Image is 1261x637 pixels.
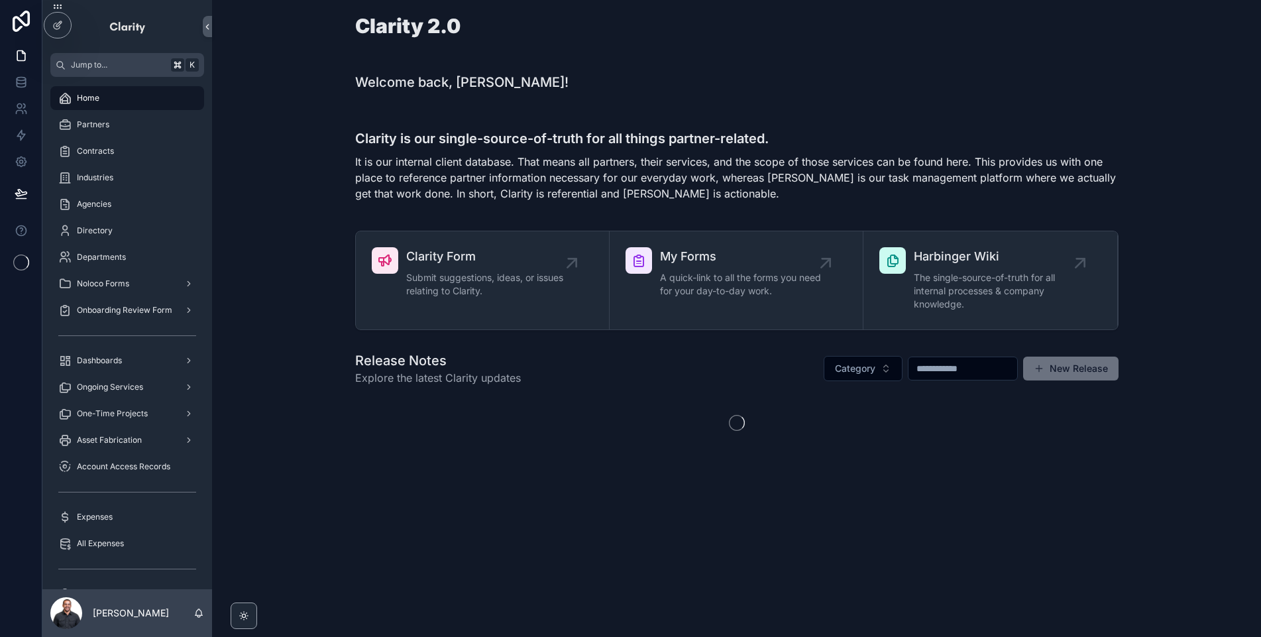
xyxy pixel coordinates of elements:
[42,77,212,589] div: scrollable content
[863,231,1117,329] a: Harbinger WikiThe single-source-of-truth for all internal processes & company knowledge.
[77,146,114,156] span: Contracts
[610,231,863,329] a: My FormsA quick-link to all the forms you need for your day-to-day work.
[50,245,204,269] a: Departments
[77,93,99,103] span: Home
[355,154,1119,202] p: It is our internal client database. That means all partners, their services, and the scope of tho...
[50,532,204,555] a: All Expenses
[406,247,572,266] span: Clarity Form
[50,298,204,322] a: Onboarding Review Form
[187,60,197,70] span: K
[50,139,204,163] a: Contracts
[109,16,146,37] img: App logo
[406,271,572,298] span: Submit suggestions, ideas, or issues relating to Clarity.
[77,538,124,549] span: All Expenses
[77,119,109,130] span: Partners
[355,351,521,370] h1: Release Notes
[77,305,172,316] span: Onboarding Review Form
[50,402,204,426] a: One-Time Projects
[77,225,113,236] span: Directory
[50,86,204,110] a: Home
[50,113,204,137] a: Partners
[71,60,166,70] span: Jump to...
[77,252,126,262] span: Departments
[77,382,143,392] span: Ongoing Services
[1023,357,1119,380] button: New Release
[835,362,875,375] span: Category
[660,247,826,266] span: My Forms
[93,607,169,620] p: [PERSON_NAME]
[77,355,122,366] span: Dashboards
[50,166,204,190] a: Industries
[77,408,148,419] span: One-Time Projects
[914,247,1079,266] span: Harbinger Wiki
[50,505,204,529] a: Expenses
[660,271,826,298] span: A quick-link to all the forms you need for your day-to-day work.
[77,461,170,472] span: Account Access Records
[50,349,204,373] a: Dashboards
[77,512,113,522] span: Expenses
[77,435,142,445] span: Asset Fabrication
[824,356,903,381] button: Select Button
[77,589,115,599] span: My Forms
[50,53,204,77] button: Jump to...K
[355,129,1119,148] h3: Clarity is our single-source-of-truth for all things partner-related.
[50,192,204,216] a: Agencies
[50,375,204,399] a: Ongoing Services
[355,370,521,386] span: Explore the latest Clarity updates
[77,199,111,209] span: Agencies
[77,278,129,289] span: Noloco Forms
[50,272,204,296] a: Noloco Forms
[355,73,569,91] h1: Welcome back, [PERSON_NAME]!
[50,582,204,606] a: My Forms
[356,231,610,329] a: Clarity FormSubmit suggestions, ideas, or issues relating to Clarity.
[50,219,204,243] a: Directory
[914,271,1079,311] span: The single-source-of-truth for all internal processes & company knowledge.
[50,428,204,452] a: Asset Fabrication
[77,172,113,183] span: Industries
[355,16,461,36] h1: Clarity 2.0
[50,455,204,479] a: Account Access Records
